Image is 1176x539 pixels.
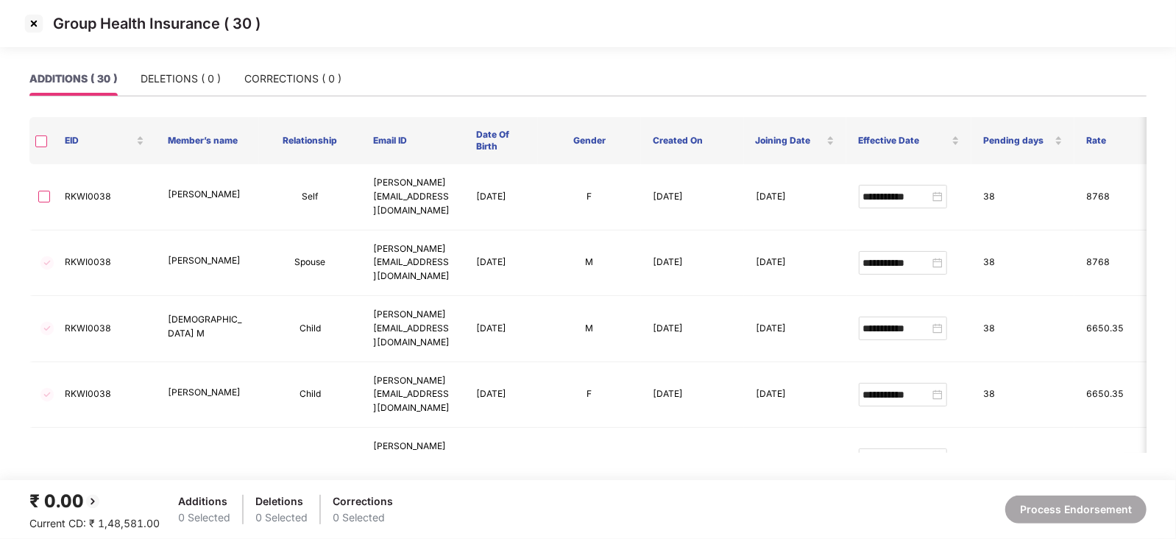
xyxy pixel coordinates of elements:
td: 38 [972,230,1075,297]
td: F [538,428,641,494]
span: EID [65,135,133,147]
td: [DATE] [744,230,847,297]
td: M [538,296,641,362]
td: Spouse [259,230,362,297]
td: [DATE] [744,428,847,494]
p: [PERSON_NAME] [168,188,247,202]
div: DELETIONS ( 0 ) [141,71,221,87]
td: [DATE] [641,164,744,230]
td: Child [259,296,362,362]
p: [DEMOGRAPHIC_DATA] M [168,313,247,341]
td: [PERSON_NAME][EMAIL_ADDRESS][DOMAIN_NAME] [361,296,464,362]
td: [PERSON_NAME][EMAIL_ADDRESS][DOMAIN_NAME] [361,164,464,230]
td: [DATE] [464,164,538,230]
td: Self [259,164,362,230]
td: [PERSON_NAME][EMAIL_ADDRESS][DOMAIN_NAME] [361,362,464,429]
p: [PERSON_NAME] [168,451,247,465]
th: Member’s name [156,117,259,164]
p: [PERSON_NAME] [168,386,247,400]
th: Pending days [971,117,1074,164]
td: RKWI0377 [53,428,156,494]
td: [DATE] [464,296,538,362]
span: Pending days [983,135,1052,147]
div: ₹ 0.00 [29,487,160,515]
div: Additions [178,493,230,510]
div: 0 Selected [178,510,230,526]
td: [DATE] [464,362,538,429]
img: svg+xml;base64,PHN2ZyBpZD0iQmFjay0yMHgyMCIgeG1sbnM9Imh0dHA6Ly93d3cudzMub3JnLzIwMDAvc3ZnIiB3aWR0aD... [84,493,102,510]
td: 38 [972,362,1075,429]
div: 0 Selected [333,510,393,526]
td: [DATE] [464,230,538,297]
td: 38 [972,296,1075,362]
td: F [538,362,641,429]
td: M [538,230,641,297]
th: Effective Date [846,117,971,164]
td: RKWI0038 [53,230,156,297]
td: RKWI0038 [53,296,156,362]
td: [DATE] [641,296,744,362]
td: [PERSON_NAME][EMAIL_ADDRESS][DOMAIN_NAME] [361,230,464,297]
td: [DATE] [744,296,847,362]
p: Group Health Insurance ( 30 ) [53,15,261,32]
img: svg+xml;base64,PHN2ZyBpZD0iVGljay0zMngzMiIgeG1sbnM9Imh0dHA6Ly93d3cudzMub3JnLzIwMDAvc3ZnIiB3aWR0aD... [38,254,56,272]
img: svg+xml;base64,PHN2ZyBpZD0iVGljay0zMngzMiIgeG1sbnM9Imh0dHA6Ly93d3cudzMub3JnLzIwMDAvc3ZnIiB3aWR0aD... [38,386,56,404]
span: Joining Date [756,135,824,147]
td: [DATE] [641,230,744,297]
div: CORRECTIONS ( 0 ) [244,71,341,87]
span: Effective Date [858,135,949,147]
th: Email ID [361,117,464,164]
th: Relationship [259,117,362,164]
td: [DATE] [464,428,538,494]
td: RKWI0038 [53,362,156,429]
td: [DATE] [641,362,744,429]
th: Date Of Birth [464,117,538,164]
span: Current CD: ₹ 1,48,581.00 [29,517,160,529]
td: [DATE] [641,428,744,494]
td: [PERSON_NAME][EMAIL_ADDRESS][DOMAIN_NAME] [361,428,464,494]
div: 0 Selected [255,510,308,526]
img: svg+xml;base64,PHN2ZyBpZD0iQ3Jvc3MtMzJ4MzIiIHhtbG5zPSJodHRwOi8vd3d3LnczLm9yZy8yMDAwL3N2ZyIgd2lkdG... [22,12,46,35]
td: Child [259,362,362,429]
td: [DATE] [744,164,847,230]
div: Corrections [333,493,393,510]
button: Process Endorsement [1005,496,1147,524]
div: Deletions [255,493,308,510]
th: Joining Date [744,117,847,164]
td: [DATE] [744,362,847,429]
th: Gender [538,117,641,164]
p: [PERSON_NAME] [168,254,247,268]
td: Self [259,428,362,494]
td: 9 [972,428,1075,494]
img: svg+xml;base64,PHN2ZyBpZD0iVGljay0zMngzMiIgeG1sbnM9Imh0dHA6Ly93d3cudzMub3JnLzIwMDAvc3ZnIiB3aWR0aD... [38,320,56,337]
th: EID [53,117,156,164]
th: Created On [641,117,744,164]
div: ADDITIONS ( 30 ) [29,71,117,87]
td: 38 [972,164,1075,230]
td: F [538,164,641,230]
td: RKWI0038 [53,164,156,230]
